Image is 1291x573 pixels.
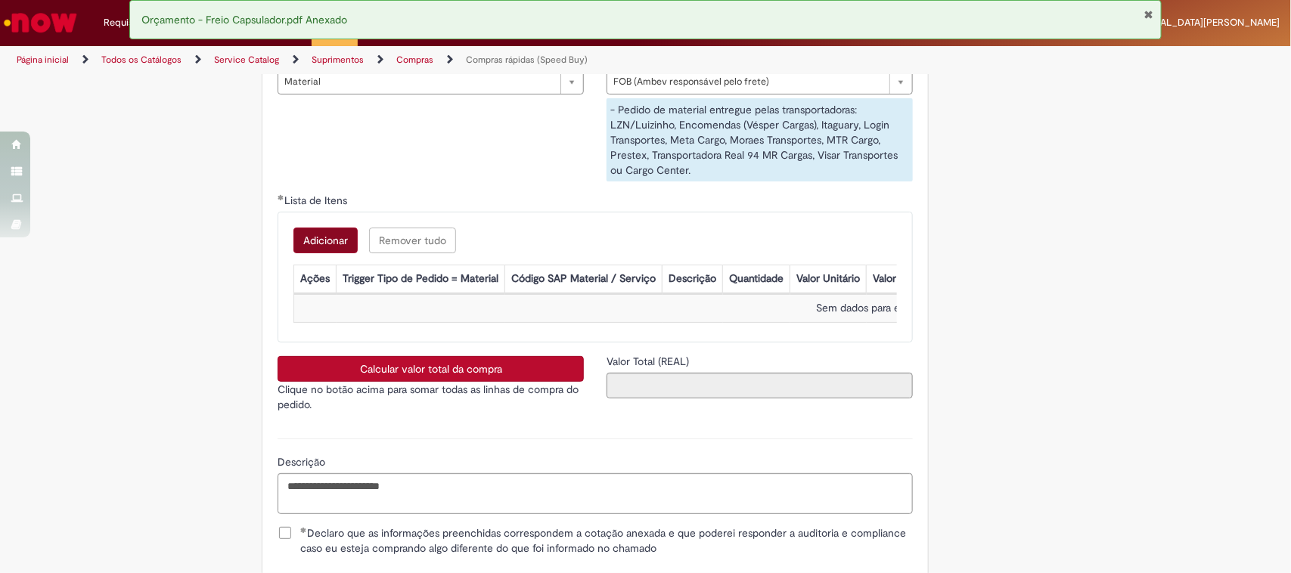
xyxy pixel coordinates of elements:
[104,15,157,30] span: Requisições
[11,46,849,74] ul: Trilhas de página
[1144,8,1153,20] button: Fechar Notificação
[284,194,350,207] span: Lista de Itens
[278,455,328,469] span: Descrição
[790,265,867,293] th: Valor Unitário
[141,13,347,26] span: Orçamento - Freio Capsulador.pdf Anexado
[17,54,69,66] a: Página inicial
[607,355,692,368] span: Somente leitura - Valor Total (REAL)
[294,265,337,293] th: Ações
[505,265,663,293] th: Código SAP Material / Serviço
[293,228,358,253] button: Add a row for Lista de Itens
[2,8,79,38] img: ServiceNow
[300,525,913,556] span: Declaro que as informações preenchidas correspondem a cotação anexada e que poderei responder a a...
[278,356,584,382] button: Calcular valor total da compra
[396,54,433,66] a: Compras
[613,70,882,94] span: FOB (Ambev responsável pelo frete)
[663,265,723,293] th: Descrição
[607,373,913,398] input: Valor Total (REAL)
[300,527,307,533] span: Obrigatório Preenchido
[214,54,279,66] a: Service Catalog
[466,54,588,66] a: Compras rápidas (Speed Buy)
[284,70,553,94] span: Material
[607,354,692,369] label: Somente leitura - Valor Total (REAL)
[278,473,913,514] textarea: Descrição
[312,54,364,66] a: Suprimentos
[337,265,505,293] th: Trigger Tipo de Pedido = Material
[278,194,284,200] span: Obrigatório Preenchido
[278,382,584,412] p: Clique no botão acima para somar todas as linhas de compra do pedido.
[101,54,182,66] a: Todos os Catálogos
[867,265,964,293] th: Valor Total Moeda
[607,98,913,181] div: - Pedido de material entregue pelas transportadoras: LZN/Luizinho, Encomendas (Vésper Cargas), It...
[723,265,790,293] th: Quantidade
[1127,16,1280,29] span: [MEDICAL_DATA][PERSON_NAME]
